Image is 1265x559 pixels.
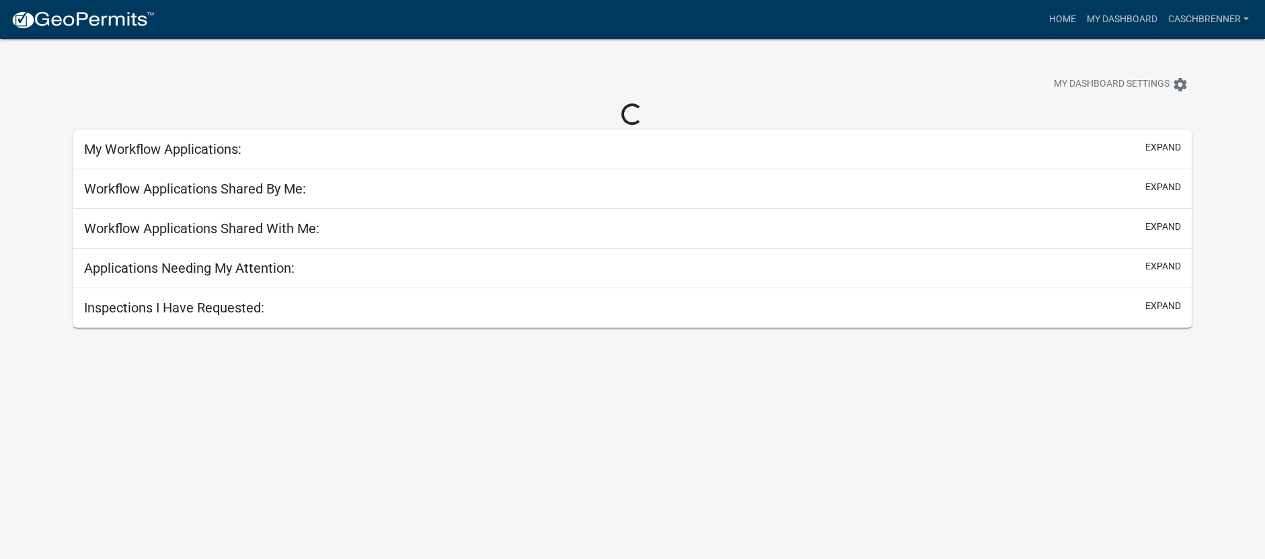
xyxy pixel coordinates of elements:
[1044,7,1081,32] a: Home
[1145,299,1181,313] button: expand
[1043,71,1199,97] button: My Dashboard Settingssettings
[84,260,295,276] h5: Applications Needing My Attention:
[84,220,319,236] h5: Workflow Applications Shared With Me:
[1081,7,1163,32] a: My Dashboard
[1163,7,1254,32] a: caschbrenner
[1054,77,1170,93] span: My Dashboard Settings
[1145,180,1181,194] button: expand
[1172,77,1188,93] i: settings
[1145,140,1181,155] button: expand
[1145,259,1181,273] button: expand
[84,300,264,316] h5: Inspections I Have Requested:
[84,141,241,157] h5: My Workflow Applications:
[1145,220,1181,234] button: expand
[84,181,306,197] h5: Workflow Applications Shared By Me:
